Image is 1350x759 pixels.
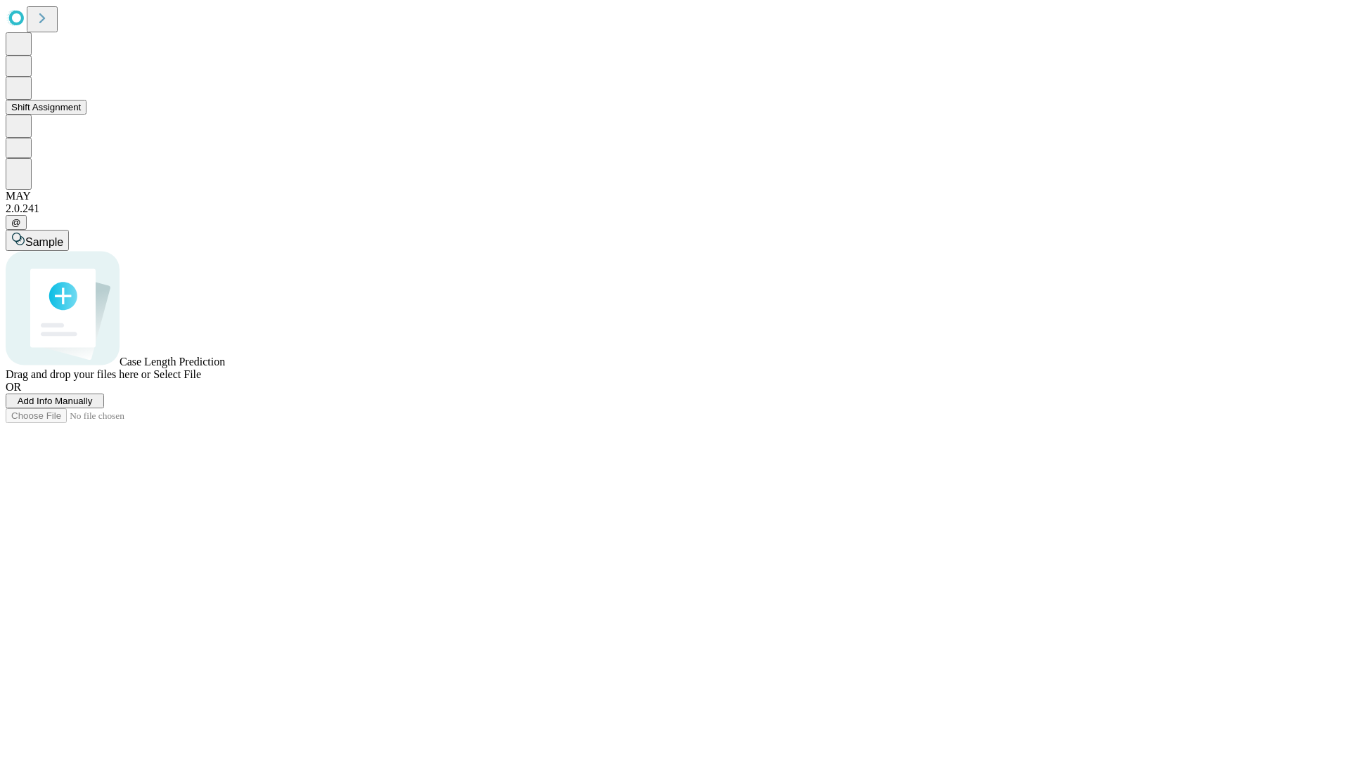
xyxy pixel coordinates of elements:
[6,368,150,380] span: Drag and drop your files here or
[6,202,1344,215] div: 2.0.241
[153,368,201,380] span: Select File
[6,230,69,251] button: Sample
[6,190,1344,202] div: MAY
[18,396,93,406] span: Add Info Manually
[25,236,63,248] span: Sample
[6,394,104,408] button: Add Info Manually
[6,215,27,230] button: @
[6,381,21,393] span: OR
[120,356,225,368] span: Case Length Prediction
[11,217,21,228] span: @
[6,100,86,115] button: Shift Assignment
